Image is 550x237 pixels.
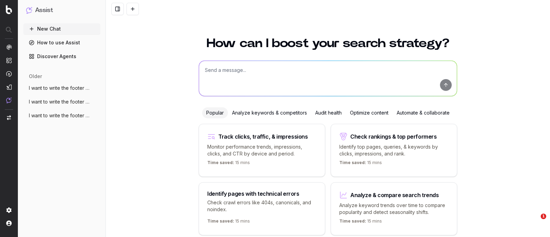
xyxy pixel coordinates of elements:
[23,23,100,34] button: New Chat
[6,97,12,103] img: Assist
[23,37,100,48] a: How to use Assist
[207,218,250,227] p: 15 mins
[350,192,439,198] div: Analyze & compare search trends
[207,218,234,224] span: Time saved:
[6,220,12,226] img: My account
[29,112,89,119] span: I want to write the footer text. The foo
[202,107,228,118] div: Popular
[339,202,449,216] p: Analyze keyword trends over time to compare popularity and detect seasonality shifts.
[541,214,546,219] span: 1
[527,214,543,230] iframe: Intercom live chat
[228,107,311,118] div: Analyze keywords & competitors
[339,160,366,165] span: Time saved:
[23,110,100,121] button: I want to write the footer text. The foo
[207,143,317,157] p: Monitor performance trends, impressions, clicks, and CTR by device and period.
[26,6,98,15] button: Assist
[35,6,53,15] h1: Assist
[218,134,308,139] div: Track clicks, traffic, & impressions
[26,7,32,13] img: Assist
[6,44,12,50] img: Analytics
[23,96,100,107] button: I want to write the footer text. The foo
[339,218,366,224] span: Time saved:
[350,134,437,139] div: Check rankings & top performers
[29,98,89,105] span: I want to write the footer text. The foo
[346,107,393,118] div: Optimize content
[6,71,12,77] img: Activation
[6,84,12,90] img: Studio
[207,160,250,168] p: 15 mins
[339,160,382,168] p: 15 mins
[311,107,346,118] div: Audit health
[199,37,457,50] h1: How can I boost your search strategy?
[6,57,12,63] img: Intelligence
[339,143,449,157] p: Identify top pages, queries, & keywords by clicks, impressions, and rank.
[7,115,11,120] img: Switch project
[393,107,454,118] div: Automate & collaborate
[29,85,89,91] span: I want to write the footer text. The foo
[207,199,317,216] p: Check crawl errors like 404s, canonicals, and noindex.
[29,73,42,80] span: older
[207,191,299,196] div: Identify pages with technical errors
[207,160,234,165] span: Time saved:
[6,5,12,14] img: Botify logo
[6,207,12,213] img: Setting
[23,83,100,94] button: I want to write the footer text. The foo
[339,218,382,227] p: 15 mins
[23,51,100,62] a: Discover Agents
